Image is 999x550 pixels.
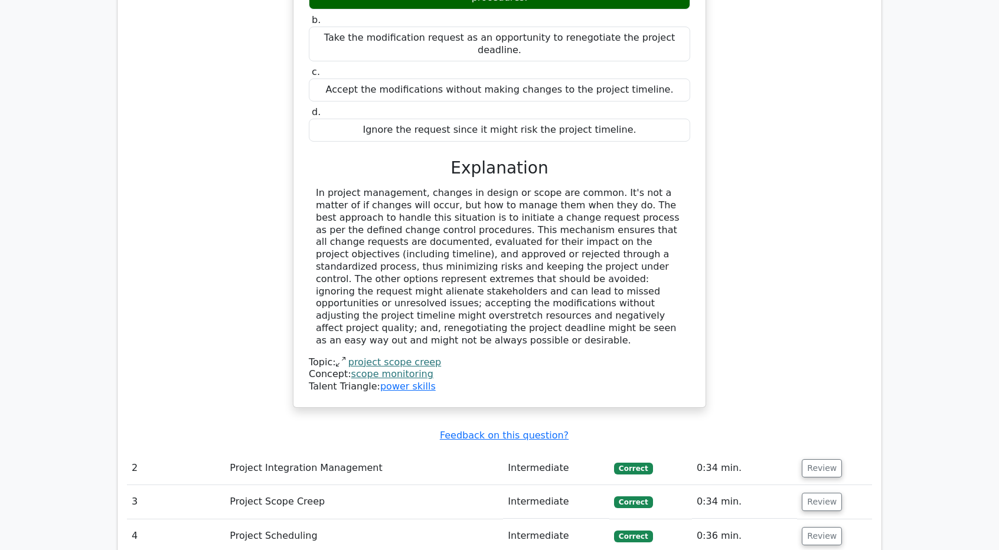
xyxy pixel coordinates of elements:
td: Intermediate [503,451,609,485]
div: Topic: [309,356,690,369]
td: 3 [127,485,225,519]
td: Project Scope Creep [225,485,503,519]
span: c. [312,66,320,77]
td: 0:34 min. [692,485,797,519]
a: scope monitoring [351,368,433,379]
span: d. [312,106,321,117]
button: Review [802,527,842,545]
div: Talent Triangle: [309,356,690,393]
div: Take the modification request as an opportunity to renegotiate the project deadline. [309,27,690,62]
div: Accept the modifications without making changes to the project timeline. [309,78,690,102]
a: power skills [380,381,436,392]
td: 2 [127,451,225,485]
div: Concept: [309,368,690,381]
button: Review [802,459,842,477]
button: Review [802,493,842,511]
span: Correct [614,496,652,508]
h3: Explanation [316,158,683,178]
a: Feedback on this question? [440,430,569,441]
span: Correct [614,531,652,542]
span: Correct [614,463,652,474]
span: b. [312,14,321,25]
div: In project management, changes in design or scope are common. It's not a matter of if changes wil... [316,187,683,346]
div: Ignore the request since it might risk the project timeline. [309,119,690,142]
td: Intermediate [503,485,609,519]
td: Project Integration Management [225,451,503,485]
td: 0:34 min. [692,451,797,485]
a: project scope creep [348,356,442,368]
